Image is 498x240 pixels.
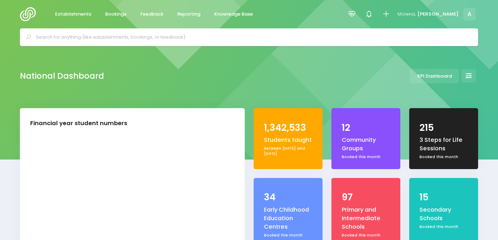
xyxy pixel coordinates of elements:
span: Knowledge Base [214,11,253,18]
div: Booked this month [419,154,468,160]
a: KPI Dashboard [410,69,459,83]
div: Community Groups [342,136,390,153]
div: 215 [419,121,468,135]
div: Between [DATE] and [DATE] [264,146,312,157]
div: 1,342,533 [264,121,312,135]
span: Feedback [140,11,163,18]
div: 15 [419,190,468,204]
div: Booked this month [342,233,390,238]
span: Mōrena, [397,11,416,18]
span: [PERSON_NAME] [417,11,459,18]
div: Early Childhood Education Centres [264,206,312,231]
div: Primary and Intermediate Schools [342,206,390,231]
a: Feedback [134,7,169,21]
div: 97 [342,190,390,204]
div: Booked this month [342,154,390,160]
a: Bookings [99,7,132,21]
span: Bookings [105,11,126,18]
a: Reporting [171,7,206,21]
img: Logo [20,7,40,21]
span: Reporting [177,11,200,18]
h2: National Dashboard [20,71,104,81]
div: Financial year student numbers [30,119,127,128]
span: Establishments [55,11,91,18]
div: 34 [264,190,312,204]
div: Booked this month [419,224,468,230]
span: A [463,8,476,21]
div: Students taught [264,136,312,144]
div: Secondary Schools [419,206,468,223]
div: 12 [342,121,390,135]
a: Knowledge Base [208,7,259,21]
div: 3 Steps for Life Sessions [419,136,468,153]
a: Establishments [49,7,97,21]
div: Booked this month [264,233,312,238]
input: Search for anything (like establishments, bookings, or feedback) [36,32,468,43]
